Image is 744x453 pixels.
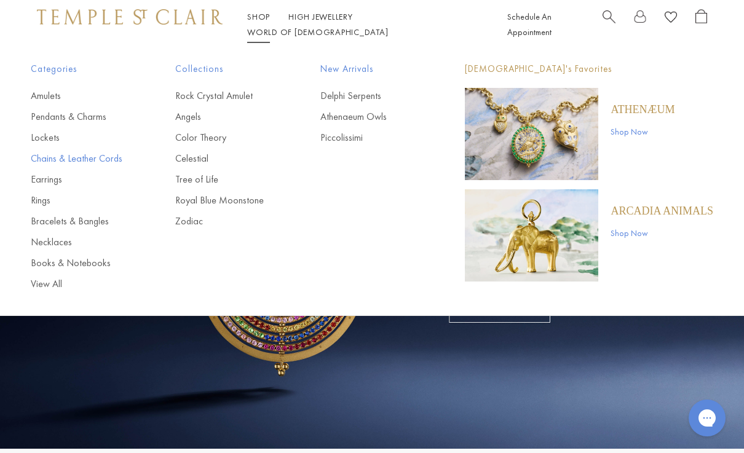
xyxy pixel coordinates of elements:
a: Color Theory [175,131,271,144]
a: Rock Crystal Amulet [175,89,271,103]
a: Celestial [175,152,271,165]
a: Search [603,9,615,40]
a: Zodiac [175,215,271,228]
span: Categories [31,61,126,77]
a: Athenæum [611,103,675,116]
img: Temple St. Clair [37,9,223,24]
a: Pendants & Charms [31,110,126,124]
a: Delphi Serpents [320,89,416,103]
a: Angels [175,110,271,124]
a: ARCADIA ANIMALS [611,204,713,218]
a: ShopShop [247,11,270,22]
a: Shop Now [611,226,713,240]
a: Necklaces [31,235,126,249]
a: Athenaeum Owls [320,110,416,124]
a: Books & Notebooks [31,256,126,270]
a: Chains & Leather Cords [31,152,126,165]
a: Rings [31,194,126,207]
a: Tree of Life [175,173,271,186]
a: Shop Now [611,125,675,138]
a: Royal Blue Moonstone [175,194,271,207]
a: Earrings [31,173,126,186]
span: Collections [175,61,271,77]
a: Piccolissimi [320,131,416,144]
iframe: Gorgias live chat messenger [683,395,732,441]
a: High JewelleryHigh Jewellery [288,11,353,22]
a: View All [31,277,126,291]
a: Bracelets & Bangles [31,215,126,228]
a: Lockets [31,131,126,144]
nav: Main navigation [247,9,480,40]
a: Schedule An Appointment [507,11,552,37]
span: New Arrivals [320,61,416,77]
p: [DEMOGRAPHIC_DATA]'s Favorites [465,61,713,77]
a: Amulets [31,89,126,103]
a: World of [DEMOGRAPHIC_DATA]World of [DEMOGRAPHIC_DATA] [247,26,388,37]
a: View Wishlist [665,9,677,28]
a: Open Shopping Bag [695,9,707,40]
